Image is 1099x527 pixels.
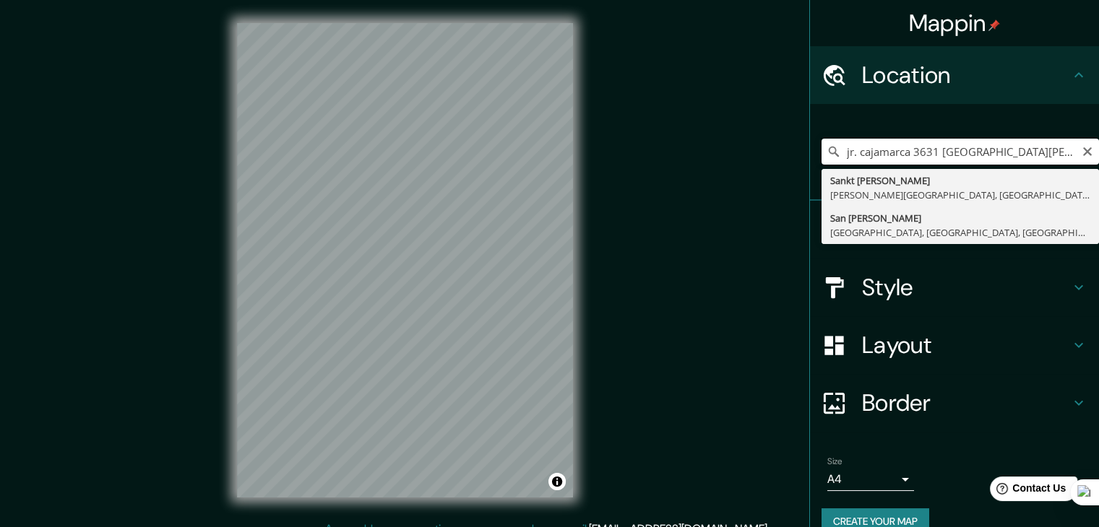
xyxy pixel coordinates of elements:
div: San [PERSON_NAME] [830,211,1090,225]
div: A4 [827,468,914,491]
button: Clear [1082,144,1093,157]
div: Border [810,374,1099,432]
h4: Pins [862,215,1070,244]
canvas: Map [237,23,573,497]
h4: Layout [862,331,1070,360]
h4: Style [862,273,1070,302]
div: Sankt [PERSON_NAME] [830,173,1090,188]
div: [GEOGRAPHIC_DATA], [GEOGRAPHIC_DATA], [GEOGRAPHIC_DATA] [830,225,1090,240]
h4: Mappin [909,9,1001,38]
img: pin-icon.png [988,19,1000,31]
input: Pick your city or area [822,139,1099,165]
label: Size [827,456,842,468]
div: Layout [810,316,1099,374]
div: Location [810,46,1099,104]
h4: Border [862,388,1070,417]
h4: Location [862,61,1070,90]
div: [PERSON_NAME][GEOGRAPHIC_DATA], [GEOGRAPHIC_DATA], [GEOGRAPHIC_DATA] [830,188,1090,202]
div: Pins [810,201,1099,258]
button: Toggle attribution [548,473,566,490]
div: Style [810,258,1099,316]
iframe: Help widget launcher [970,471,1083,511]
